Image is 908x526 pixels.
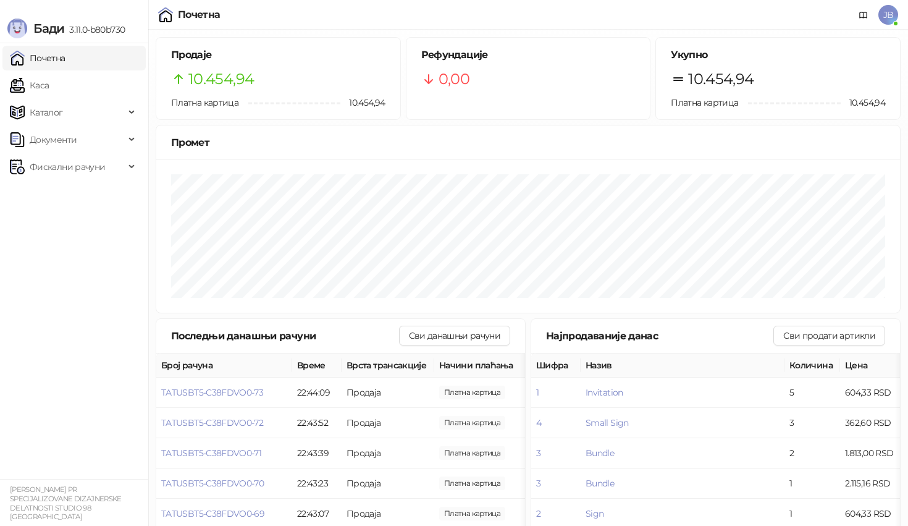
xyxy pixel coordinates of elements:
th: Шифра [531,354,581,378]
span: 3.11.0-b80b730 [64,24,125,35]
h5: Продаје [171,48,385,62]
h5: Укупно [671,48,885,62]
button: TATUSBT5-C38FDVO0-72 [161,417,263,428]
button: Invitation [586,387,623,398]
div: Почетна [178,10,221,20]
span: 362,60 [439,507,505,520]
img: Logo [7,19,27,38]
button: 1 [536,387,539,398]
td: Продаја [342,378,434,408]
th: Врста трансакције [342,354,434,378]
td: Продаја [342,469,434,499]
button: Sign [586,508,603,519]
button: TATUSBT5-C38FDVO0-71 [161,448,261,459]
button: Сви данашњи рачуни [399,326,510,346]
div: Најпродаваније данас [546,328,773,344]
button: 3 [536,478,540,489]
span: 10.454,94 [841,96,885,109]
button: TATUSBT5-C38FDVO0-73 [161,387,263,398]
td: 22:44:09 [292,378,342,408]
span: 0,00 [439,67,469,91]
span: Платна картица [671,97,738,108]
span: 10.454,94 [340,96,385,109]
th: Количина [784,354,840,378]
span: 362,60 [439,416,505,430]
td: 22:43:23 [292,469,342,499]
td: 22:43:52 [292,408,342,438]
span: 604,33 [439,477,505,490]
small: [PERSON_NAME] PR SPECIJALIZOVANE DIZAJNERSKE DELATNOSTI STUDIO 98 [GEOGRAPHIC_DATA] [10,485,122,521]
h5: Рефундације [421,48,636,62]
td: 3 [784,408,840,438]
th: Број рачуна [156,354,292,378]
a: Каса [10,73,49,98]
button: Bundle [586,478,614,489]
button: Bundle [586,448,614,459]
th: Начини плаћања [434,354,558,378]
div: Промет [171,135,885,150]
button: TATUSBT5-C38FDVO0-70 [161,478,264,489]
span: Фискални рачуни [30,155,105,179]
td: Продаја [342,408,434,438]
th: Време [292,354,342,378]
th: Назив [581,354,784,378]
span: Каталог [30,100,63,125]
button: 4 [536,417,541,428]
button: TATUSBT5-C38FDVO0-69 [161,508,264,519]
td: Продаја [342,438,434,469]
td: 2 [784,438,840,469]
div: Последњи данашњи рачуни [171,328,399,344]
button: 3 [536,448,540,459]
span: 604,33 [439,386,505,399]
span: JB [878,5,898,25]
span: Бади [33,21,64,36]
a: Документација [854,5,873,25]
span: 10.454,94 [688,67,754,91]
span: 10.454,94 [188,67,254,91]
button: 2 [536,508,540,519]
button: Сви продати артикли [773,326,885,346]
td: 22:43:39 [292,438,342,469]
span: Документи [30,127,77,152]
a: Почетна [10,46,65,70]
td: 1 [784,469,840,499]
span: 604,33 [439,446,505,460]
button: Small Sign [586,417,629,428]
td: 5 [784,378,840,408]
span: Платна картица [171,97,238,108]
